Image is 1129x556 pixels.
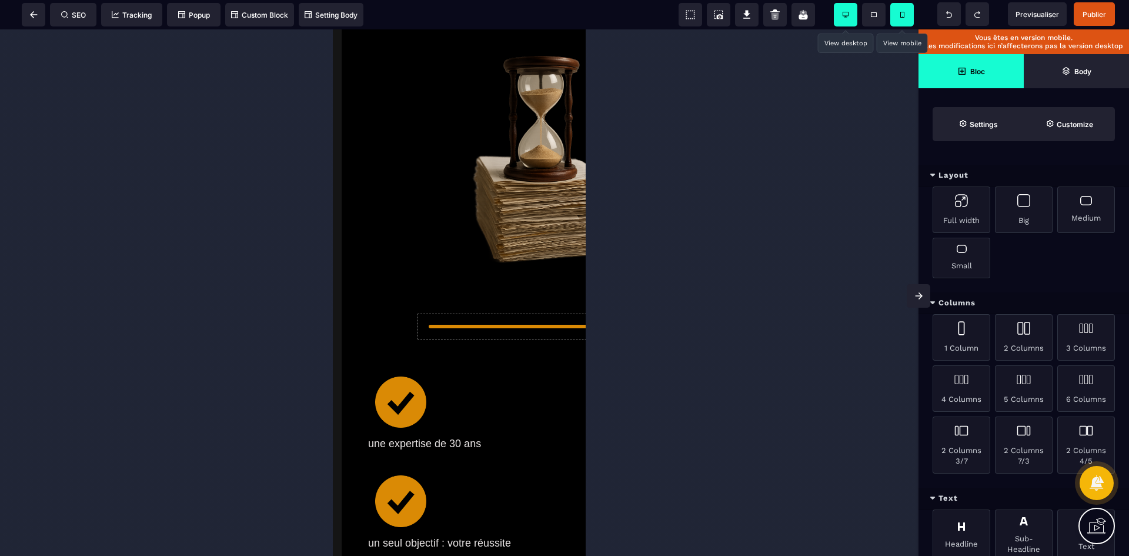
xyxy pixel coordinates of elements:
span: Popup [178,11,210,19]
strong: Settings [970,120,998,129]
span: Preview [1008,2,1067,26]
span: Open Blocks [918,54,1024,88]
div: Big [995,187,1053,233]
div: 2 Columns 4/5 [1057,417,1115,474]
strong: Body [1074,67,1091,76]
p: Vous êtes en version mobile. [924,34,1123,42]
text: une expertise de 30 ans [35,405,488,424]
img: 61b494325f8a4818ccf6b45798e672df_Vector.png [42,347,94,399]
p: Les modifications ici n’affecterons pas la version desktop [924,42,1123,50]
div: Columns [918,292,1129,314]
span: Open Style Manager [1024,107,1115,141]
div: 5 Columns [995,365,1053,412]
div: 1 Column [933,314,990,361]
span: Screenshot [707,3,730,26]
div: Medium [1057,187,1115,233]
div: 3 Columns [1057,314,1115,361]
span: Tracking [112,11,152,19]
div: Small [933,238,990,278]
div: Layout [918,165,1129,187]
span: SEO [61,11,86,19]
div: 4 Columns [933,365,990,412]
span: Open Layer Manager [1024,54,1129,88]
strong: Bloc [970,67,985,76]
div: 2 Columns 3/7 [933,417,990,474]
div: Full width [933,187,990,233]
img: b5475c5d0e2a59ebc1ed9ffe94b13938_Sablier.png [135,15,288,245]
div: 6 Columns [1057,365,1115,412]
span: Setting Body [305,11,358,19]
div: Text [918,488,1129,510]
span: Previsualiser [1016,10,1059,19]
span: Publier [1083,10,1106,19]
span: Custom Block [231,11,288,19]
div: 2 Columns [995,314,1053,361]
text: un seul objectif : votre réussite [35,505,488,523]
span: Settings [933,107,1024,141]
div: 2 Columns 7/3 [995,417,1053,474]
strong: Customize [1057,120,1093,129]
img: 61b494325f8a4818ccf6b45798e672df_Vector.png [42,446,94,498]
span: View components [679,3,702,26]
